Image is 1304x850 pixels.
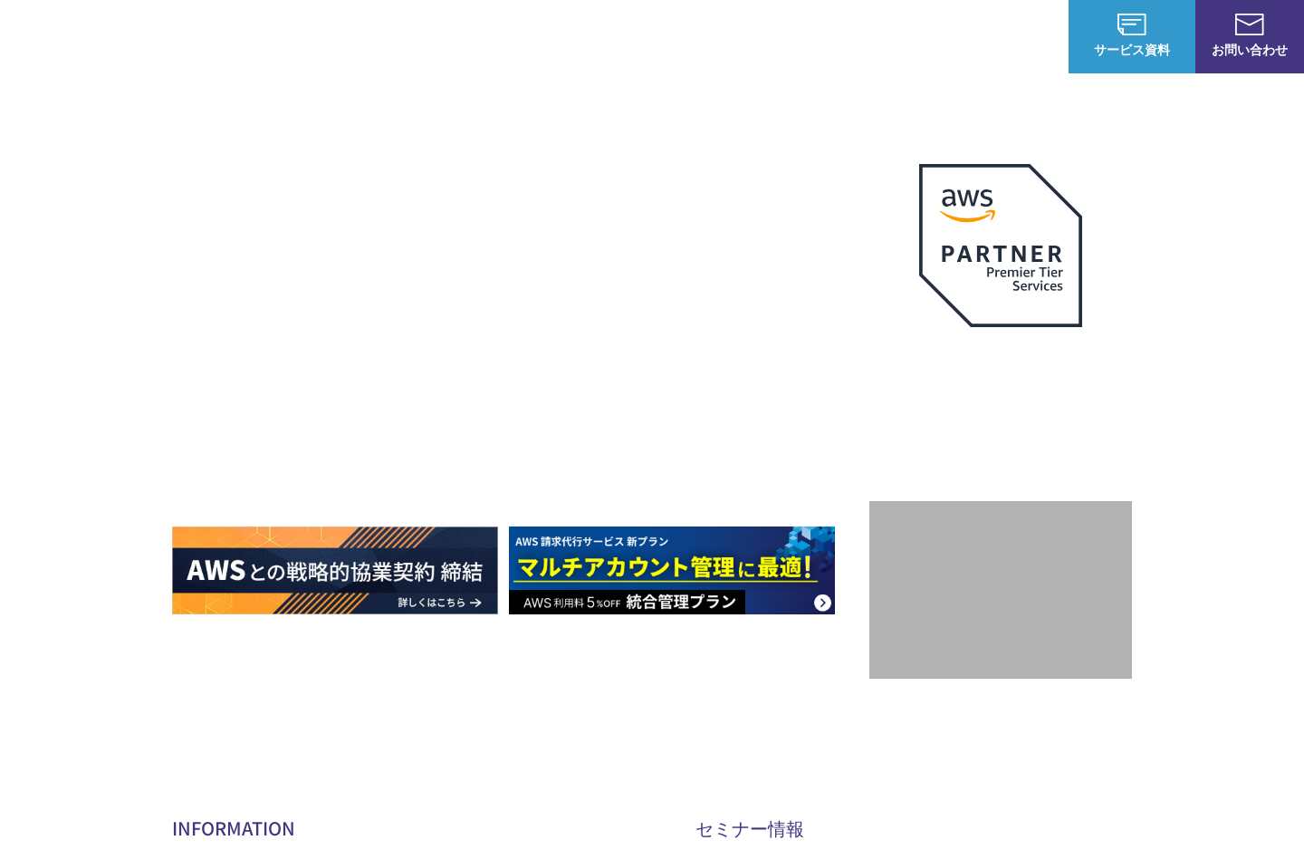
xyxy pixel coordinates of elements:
[1195,40,1304,59] span: お問い合わせ
[1069,40,1195,59] span: サービス資料
[627,27,772,46] p: 業種別ソリューション
[442,27,485,46] p: 強み
[208,17,340,55] span: NHN テコラス AWS総合支援サービス
[1000,27,1050,46] a: ログイン
[172,200,869,280] p: AWSの導入からコスト削減、 構成・運用の最適化からデータ活用まで 規模や業種業態を問わない マネージドサービスで
[522,27,590,46] p: サービス
[695,815,1175,841] h2: セミナー情報
[172,298,869,472] h1: AWS ジャーニーの 成功を実現
[919,164,1082,327] img: AWSプレミアティアサービスパートナー
[895,27,964,46] p: ナレッジ
[906,528,1096,661] img: 契約件数
[172,526,498,614] img: AWSとの戦略的協業契約 締結
[509,526,835,614] img: AWS請求代行サービス 統合管理プラン
[1235,14,1264,35] img: お問い合わせ
[808,27,858,46] a: 導入事例
[981,349,1021,375] em: AWS
[897,349,1104,419] p: 最上位プレミアティア サービスパートナー
[27,14,340,58] a: AWS総合支援サービス C-Chorus NHN テコラスAWS総合支援サービス
[1117,14,1146,35] img: AWS総合支援サービス C-Chorus サービス資料
[172,815,652,841] h2: INFORMATION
